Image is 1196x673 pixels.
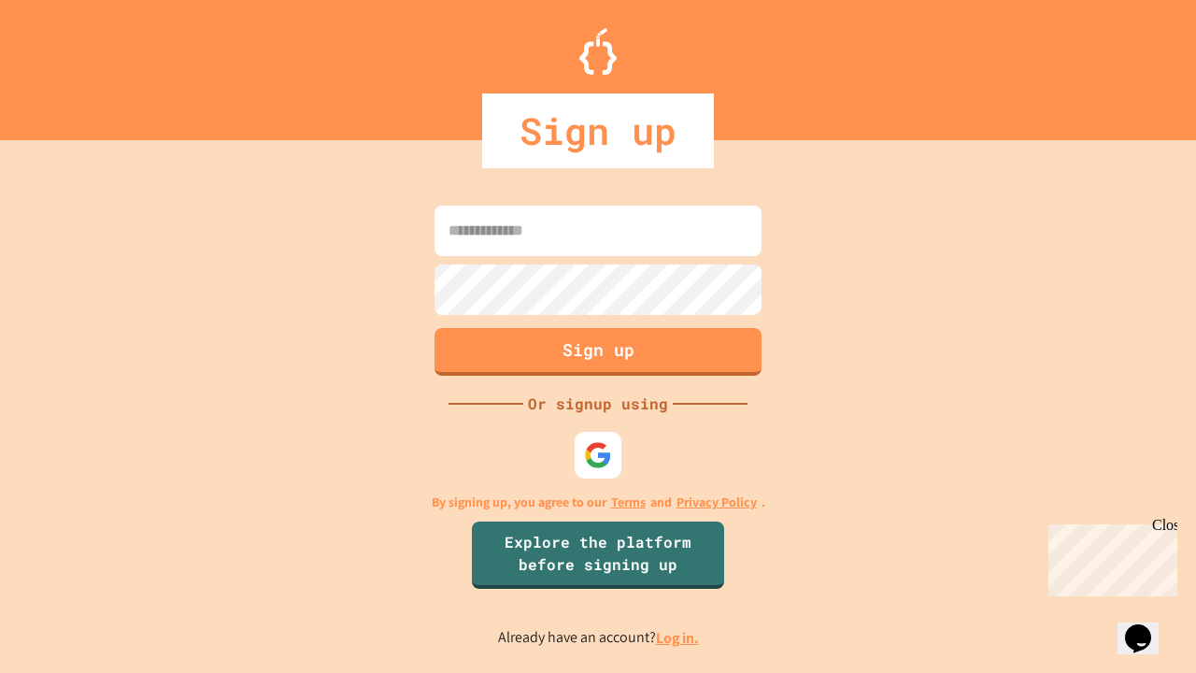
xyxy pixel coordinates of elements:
[1118,598,1177,654] iframe: chat widget
[676,493,757,512] a: Privacy Policy
[472,522,724,589] a: Explore the platform before signing up
[434,328,762,376] button: Sign up
[656,628,699,648] a: Log in.
[611,493,646,512] a: Terms
[432,493,765,512] p: By signing up, you agree to our and .
[523,393,673,415] div: Or signup using
[498,626,699,650] p: Already have an account?
[1041,517,1177,596] iframe: chat widget
[579,28,617,75] img: Logo.svg
[7,7,129,119] div: Chat with us now!Close
[584,441,612,469] img: google-icon.svg
[482,93,714,168] div: Sign up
